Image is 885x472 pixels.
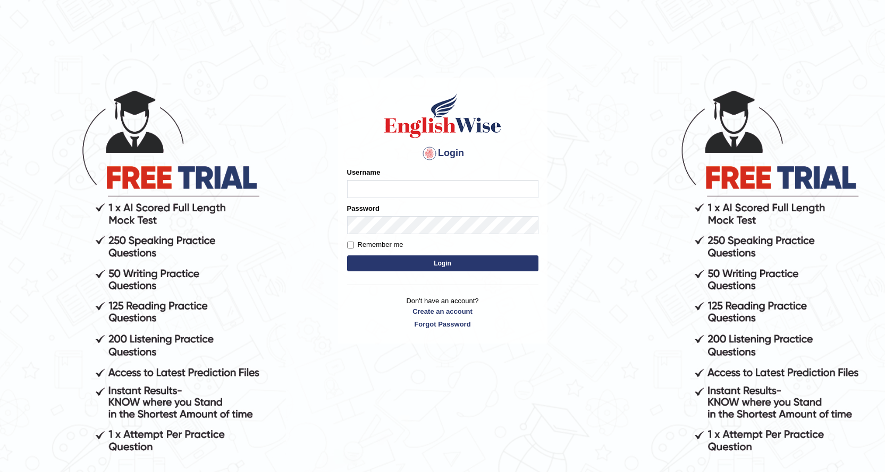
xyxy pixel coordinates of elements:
a: Forgot Password [347,319,538,329]
p: Don't have an account? [347,296,538,329]
label: Username [347,167,381,177]
label: Remember me [347,239,403,250]
input: Remember me [347,242,354,248]
h4: Login [347,145,538,162]
button: Login [347,255,538,271]
img: Logo of English Wise sign in for intelligent practice with AI [382,92,503,140]
a: Create an account [347,306,538,316]
label: Password [347,203,380,213]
